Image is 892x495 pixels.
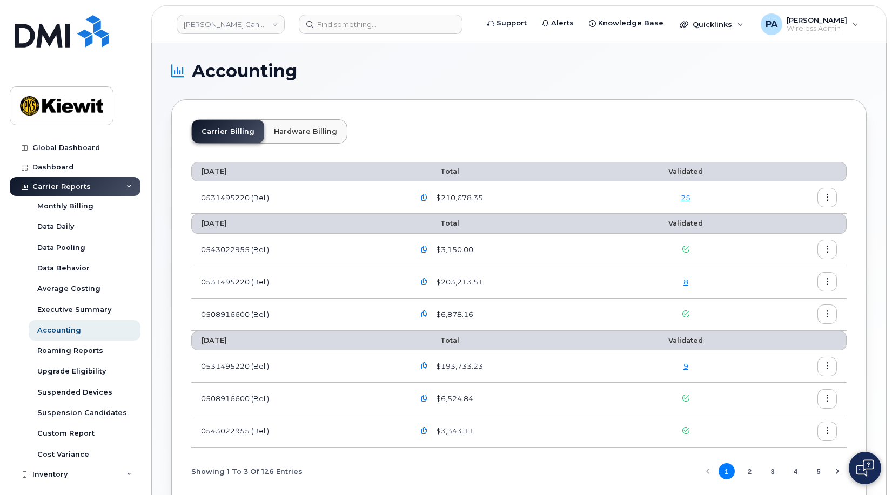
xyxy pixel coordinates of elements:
span: Accounting [192,63,297,79]
td: 0508916600 (Bell) [191,383,405,415]
span: Total [414,167,459,175]
button: Next Page [829,463,846,479]
th: Validated [620,162,752,181]
span: $3,343.11 [434,426,473,436]
a: Hardware Billing [264,120,347,143]
span: $193,733.23 [434,361,483,371]
button: Page 4 [788,463,804,479]
button: Page 2 [741,463,757,479]
button: Page 5 [810,463,827,479]
th: [DATE] [191,214,405,233]
th: [DATE] [191,162,405,181]
td: 0543022955 (Bell) [191,415,405,447]
td: 0531495220 (Bell) [191,266,405,299]
span: $203,213.51 [434,277,483,287]
a: 9 [683,362,688,370]
span: Total [414,219,459,227]
th: Validated [620,331,752,350]
button: Page 1 [719,463,735,479]
a: 25 [681,193,690,202]
span: Showing 1 To 3 Of 126 Entries [191,463,303,479]
span: $3,150.00 [434,245,473,255]
a: 8 [683,277,688,286]
button: Page 3 [764,463,781,479]
span: $6,524.84 [434,394,473,404]
th: [DATE] [191,331,405,350]
td: 0531495220 (Bell) [191,181,405,214]
span: $210,678.35 [434,193,483,203]
td: 0531495220 (Bell) [191,350,405,383]
td: 0508916600 (Bell) [191,299,405,331]
img: Open chat [856,459,874,477]
td: 0543022955 (Bell) [191,234,405,266]
span: $6,878.16 [434,309,473,320]
span: Total [414,336,459,344]
th: Validated [620,214,752,233]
